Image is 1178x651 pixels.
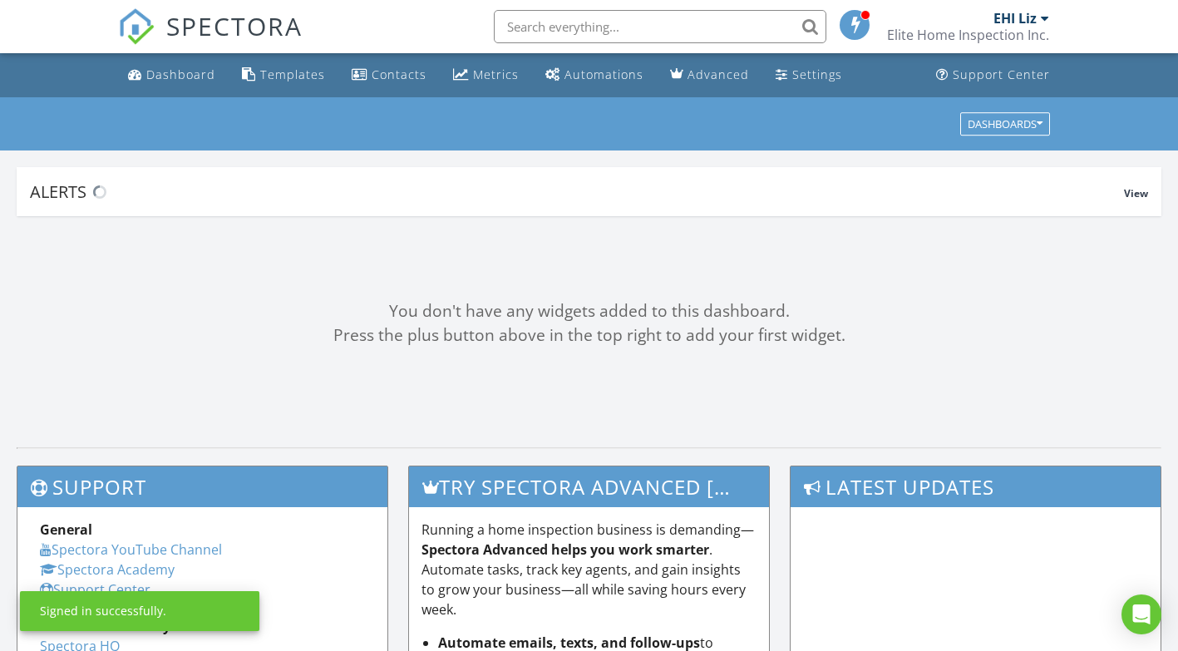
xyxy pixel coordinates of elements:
[792,67,842,82] div: Settings
[30,180,1124,203] div: Alerts
[40,560,175,579] a: Spectora Academy
[960,112,1050,136] button: Dashboards
[473,67,519,82] div: Metrics
[40,520,92,539] strong: General
[235,60,332,91] a: Templates
[17,323,1161,348] div: Press the plus button above in the top right to add your first widget.
[1121,594,1161,634] div: Open Intercom Messenger
[121,60,222,91] a: Dashboard
[372,67,426,82] div: Contacts
[494,10,826,43] input: Search everything...
[260,67,325,82] div: Templates
[769,60,849,91] a: Settings
[146,67,215,82] div: Dashboard
[446,60,525,91] a: Metrics
[118,22,303,57] a: SPECTORA
[118,8,155,45] img: The Best Home Inspection Software - Spectora
[421,540,709,559] strong: Spectora Advanced helps you work smarter
[1124,186,1148,200] span: View
[409,466,769,507] h3: Try spectora advanced [DATE]
[421,520,757,619] p: Running a home inspection business is demanding— . Automate tasks, track key agents, and gain ins...
[345,60,433,91] a: Contacts
[887,27,1049,43] div: Elite Home Inspection Inc.
[953,67,1050,82] div: Support Center
[564,67,643,82] div: Automations
[539,60,650,91] a: Automations (Basic)
[791,466,1161,507] h3: Latest Updates
[40,603,166,619] div: Signed in successfully.
[929,60,1057,91] a: Support Center
[40,580,150,599] a: Support Center
[17,466,387,507] h3: Support
[993,10,1037,27] div: EHI Liz
[663,60,756,91] a: Advanced
[688,67,749,82] div: Advanced
[968,118,1042,130] div: Dashboards
[17,299,1161,323] div: You don't have any widgets added to this dashboard.
[40,540,222,559] a: Spectora YouTube Channel
[166,8,303,43] span: SPECTORA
